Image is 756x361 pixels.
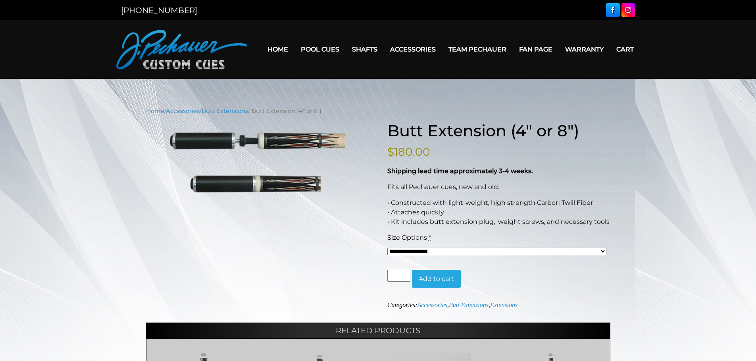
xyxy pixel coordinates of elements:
[387,270,410,282] input: Product quantity
[146,107,610,115] nav: Breadcrumb
[442,39,513,59] a: Team Pechauer
[387,198,610,227] p: • Constructed with light-weight, high strength Carbon Twill Fiber • Attaches quickly • Kit includ...
[387,234,427,241] span: Size Options
[294,39,346,59] a: Pool Cues
[429,234,431,241] abbr: required
[346,39,384,59] a: Shafts
[513,39,559,59] a: Fan Page
[387,145,430,159] bdi: 180.00
[166,107,200,115] a: Accessories
[610,39,640,59] a: Cart
[202,107,248,115] a: Butt Extensions
[417,302,447,308] a: Accessories
[146,107,164,115] a: Home
[261,39,294,59] a: Home
[387,121,610,140] h1: Butt Extension (4″ or 8″)
[559,39,610,59] a: Warranty
[146,323,610,338] h2: Related products
[121,6,197,15] a: [PHONE_NUMBER]
[387,302,517,308] span: Categories: , ,
[146,131,369,193] img: 822-Butt-Extension4.png
[116,30,247,69] img: Pechauer Custom Cues
[387,182,610,192] p: Fits all Pechauer cues, new and old.
[387,145,394,159] span: $
[490,302,517,308] a: Extensions
[387,167,533,175] strong: Shipping lead time approximately 3-4 weeks.
[412,270,461,288] button: Add to cart
[449,302,489,308] a: Butt Extensions
[384,39,442,59] a: Accessories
